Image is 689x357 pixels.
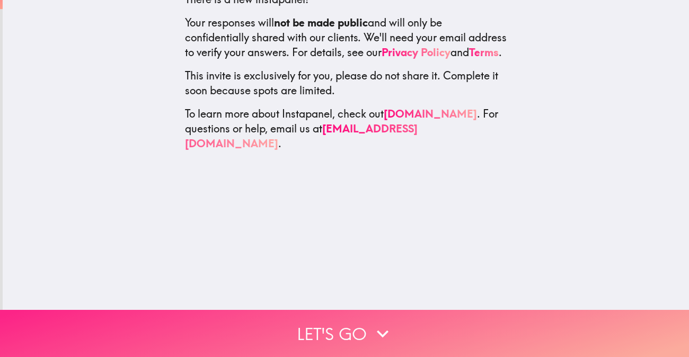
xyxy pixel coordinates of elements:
a: [EMAIL_ADDRESS][DOMAIN_NAME] [185,122,418,150]
b: not be made public [274,16,368,29]
a: [DOMAIN_NAME] [384,107,477,120]
p: Your responses will and will only be confidentially shared with our clients. We'll need your emai... [185,15,507,60]
a: Privacy Policy [382,46,450,59]
p: This invite is exclusively for you, please do not share it. Complete it soon because spots are li... [185,68,507,98]
p: To learn more about Instapanel, check out . For questions or help, email us at . [185,106,507,151]
a: Terms [469,46,499,59]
